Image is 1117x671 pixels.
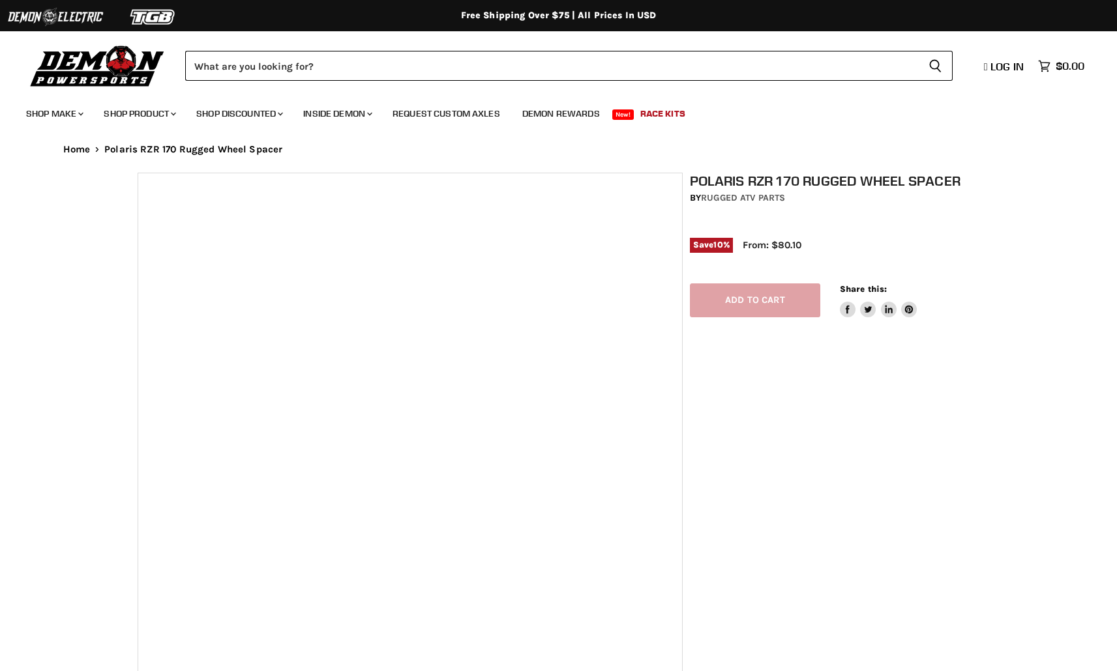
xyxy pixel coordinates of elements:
[104,144,282,155] span: Polaris RZR 170 Rugged Wheel Spacer
[1056,60,1084,72] span: $0.00
[631,100,695,127] a: Race Kits
[612,109,634,120] span: New!
[1032,57,1091,76] a: $0.00
[840,283,917,318] aside: Share this:
[840,284,887,294] span: Share this:
[713,240,722,250] span: 10
[690,173,987,189] h1: Polaris RZR 170 Rugged Wheel Spacer
[186,100,291,127] a: Shop Discounted
[690,238,733,252] span: Save %
[26,42,169,89] img: Demon Powersports
[383,100,510,127] a: Request Custom Axles
[690,191,987,205] div: by
[701,192,785,203] a: Rugged ATV Parts
[293,100,380,127] a: Inside Demon
[743,239,801,251] span: From: $80.10
[63,144,91,155] a: Home
[37,10,1080,21] div: Free Shipping Over $75 | All Prices In USD
[7,5,104,29] img: Demon Electric Logo 2
[978,61,1032,72] a: Log in
[16,100,91,127] a: Shop Make
[513,100,610,127] a: Demon Rewards
[185,51,953,81] form: Product
[990,60,1024,73] span: Log in
[94,100,184,127] a: Shop Product
[918,51,953,81] button: Search
[104,5,202,29] img: TGB Logo 2
[37,144,1080,155] nav: Breadcrumbs
[16,95,1081,127] ul: Main menu
[185,51,918,81] input: Search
